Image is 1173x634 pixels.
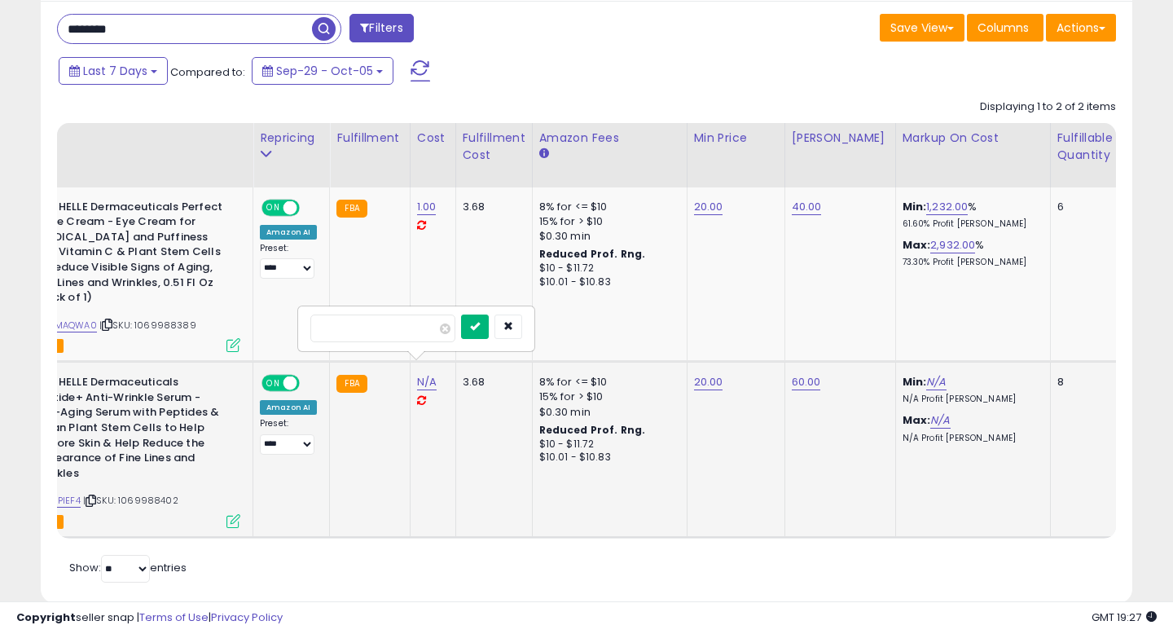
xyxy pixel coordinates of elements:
div: 3.68 [463,375,520,390]
small: Amazon Fees. [539,147,549,161]
span: ON [263,376,283,390]
div: % [903,238,1038,268]
div: Repricing [260,130,323,147]
a: Terms of Use [139,610,209,625]
a: Privacy Policy [211,610,283,625]
span: 2025-10-13 19:27 GMT [1092,610,1157,625]
b: Min: [903,199,927,214]
span: | SKU: 1069988389 [99,319,196,332]
a: B000MAQWA0 [29,319,97,332]
div: Amazon AI [260,225,317,240]
div: Amazon Fees [539,130,680,147]
span: Columns [977,20,1029,36]
button: Actions [1046,14,1116,42]
div: Fulfillable Quantity [1057,130,1114,164]
div: $10 - $11.72 [539,262,674,275]
button: Last 7 Days [59,57,168,85]
div: Markup on Cost [903,130,1043,147]
a: 40.00 [792,199,822,215]
div: 3.68 [463,200,520,214]
div: Fulfillment [336,130,402,147]
div: Cost [417,130,449,147]
b: Max: [903,412,931,428]
a: 1,232.00 [926,199,968,215]
div: 15% for > $10 [539,214,674,229]
a: N/A [930,412,950,429]
div: 15% for > $10 [539,390,674,404]
b: Min: [903,374,927,390]
small: FBA [336,375,367,393]
a: N/A [417,374,437,390]
b: Reduced Prof. Rng. [539,423,646,437]
div: $0.30 min [539,229,674,244]
p: N/A Profit [PERSON_NAME] [903,394,1038,405]
div: $10 - $11.72 [539,438,674,451]
span: | SKU: 1069988402 [83,494,178,507]
div: 8% for <= $10 [539,200,674,214]
div: 8% for <= $10 [539,375,674,390]
span: ON [263,200,283,214]
a: 20.00 [694,199,723,215]
a: 1.00 [417,199,437,215]
b: Reduced Prof. Rng. [539,247,646,261]
a: 2,932.00 [930,237,975,253]
b: Max: [903,237,931,253]
button: Save View [880,14,964,42]
p: 73.30% Profit [PERSON_NAME] [903,257,1038,268]
span: Sep-29 - Oct-05 [276,63,373,79]
button: Columns [967,14,1043,42]
div: $10.01 - $10.83 [539,451,674,464]
b: MyCHELLE Dermaceuticals Peptide+ Anti-Wrinkle Serum - Anti-Aging Serum with Peptides & Argan Plan... [33,375,231,485]
button: Filters [349,14,413,42]
div: [PERSON_NAME] [792,130,889,147]
a: N/A [926,374,946,390]
div: $10.01 - $10.83 [539,275,674,289]
div: Preset: [260,418,317,455]
b: MyCHELLE Dermaceuticals Perfect C Eye Cream - Eye Cream for [MEDICAL_DATA] and Puffiness with Vit... [33,200,231,310]
div: Min Price [694,130,778,147]
div: Preset: [260,243,317,280]
strong: Copyright [16,610,76,625]
div: Amazon AI [260,400,317,415]
span: OFF [297,200,323,214]
div: Displaying 1 to 2 of 2 items [980,99,1116,115]
button: Sep-29 - Oct-05 [252,57,393,85]
span: Compared to: [170,64,245,80]
a: 60.00 [792,374,821,390]
div: 6 [1057,200,1108,214]
a: 20.00 [694,374,723,390]
span: OFF [297,376,323,390]
span: Show: entries [69,560,187,575]
th: The percentage added to the cost of goods (COGS) that forms the calculator for Min & Max prices. [895,123,1050,187]
span: Last 7 Days [83,63,147,79]
div: % [903,200,1038,230]
div: 8 [1057,375,1108,390]
p: N/A Profit [PERSON_NAME] [903,433,1038,444]
div: Fulfillment Cost [463,130,525,164]
small: FBA [336,200,367,218]
div: seller snap | | [16,610,283,626]
div: $0.30 min [539,405,674,420]
p: 61.60% Profit [PERSON_NAME] [903,218,1038,230]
